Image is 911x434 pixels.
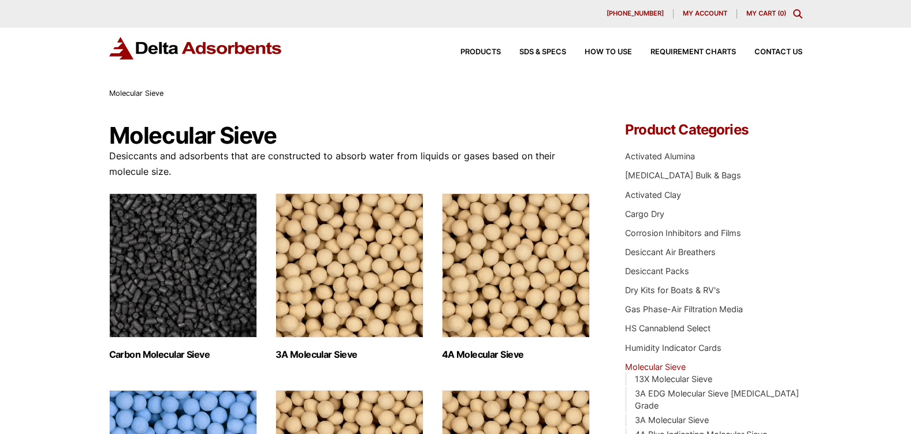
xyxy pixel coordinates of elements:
[674,9,737,18] a: My account
[754,48,802,56] span: Contact Us
[566,48,632,56] a: How to Use
[625,151,695,161] a: Activated Alumina
[607,10,664,17] span: [PHONE_NUMBER]
[109,193,257,338] img: Carbon Molecular Sieve
[635,374,712,384] a: 13X Molecular Sieve
[625,209,664,219] a: Cargo Dry
[780,9,784,17] span: 0
[635,415,709,425] a: 3A Molecular Sieve
[501,48,566,56] a: SDS & SPECS
[625,190,681,200] a: Activated Clay
[519,48,566,56] span: SDS & SPECS
[109,123,591,148] h1: Molecular Sieve
[597,9,674,18] a: [PHONE_NUMBER]
[442,48,501,56] a: Products
[109,193,257,360] a: Visit product category Carbon Molecular Sieve
[109,37,282,59] img: Delta Adsorbents
[793,9,802,18] div: Toggle Modal Content
[585,48,632,56] span: How to Use
[109,89,163,98] span: Molecular Sieve
[625,228,741,238] a: Corrosion Inhibitors and Films
[109,349,257,360] h2: Carbon Molecular Sieve
[276,193,423,360] a: Visit product category 3A Molecular Sieve
[650,48,736,56] span: Requirement Charts
[683,10,727,17] span: My account
[276,349,423,360] h2: 3A Molecular Sieve
[442,193,590,360] a: Visit product category 4A Molecular Sieve
[442,193,590,338] img: 4A Molecular Sieve
[632,48,736,56] a: Requirement Charts
[276,193,423,338] img: 3A Molecular Sieve
[625,247,716,257] a: Desiccant Air Breathers
[736,48,802,56] a: Contact Us
[635,388,799,411] a: 3A EDG Molecular Sieve [MEDICAL_DATA] Grade
[442,349,590,360] h2: 4A Molecular Sieve
[625,170,741,180] a: [MEDICAL_DATA] Bulk & Bags
[625,362,686,372] a: Molecular Sieve
[625,343,722,353] a: Humidity Indicator Cards
[625,285,720,295] a: Dry Kits for Boats & RV's
[625,266,689,276] a: Desiccant Packs
[625,304,743,314] a: Gas Phase-Air Filtration Media
[746,9,786,17] a: My Cart (0)
[625,123,802,137] h4: Product Categories
[625,323,711,333] a: HS Cannablend Select
[109,148,591,179] p: Desiccants and adsorbents that are constructed to absorb water from liquids or gases based on the...
[460,48,501,56] span: Products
